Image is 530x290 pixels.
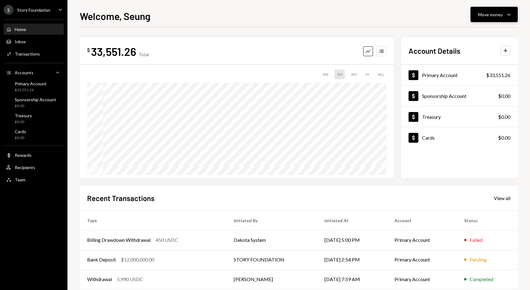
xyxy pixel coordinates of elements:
[401,106,518,127] a: Treasury$0.00
[15,51,40,56] div: Transactions
[470,276,493,283] div: Completed
[470,256,487,263] div: Pending
[387,230,457,250] td: Primary Account
[470,236,482,244] div: Failed
[226,211,317,230] th: Initiated By
[15,129,26,134] div: Cards
[363,70,372,79] div: 1Y
[15,39,26,44] div: Inbox
[422,135,435,141] div: Cards
[486,72,510,79] div: $33,551.26
[401,65,518,85] a: Primary Account$33,551.26
[422,72,458,78] div: Primary Account
[91,44,136,58] div: 33,551.26
[15,153,32,158] div: Rewards
[15,103,56,109] div: $0.00
[15,81,47,86] div: Primary Account
[320,70,331,79] div: 1W
[498,113,510,121] div: $0.00
[494,195,510,201] a: View all
[498,134,510,141] div: $0.00
[4,149,64,160] a: Rewards
[87,256,116,263] div: Bank Deposit
[87,193,155,203] h2: Recent Transactions
[15,165,35,170] div: Recipients
[15,27,26,32] div: Home
[139,52,149,57] div: Total
[498,92,510,100] div: $0.00
[470,7,518,22] button: Move money
[317,250,387,269] td: [DATE] 2:54 PM
[226,269,317,289] td: [PERSON_NAME]
[4,174,64,185] a: Team
[15,97,56,102] div: Sponsorship Account
[117,276,143,283] div: 5,990 USDC
[87,276,112,283] div: Withdrawal
[4,79,64,94] a: Primary Account$33,551.26
[348,70,359,79] div: 3M
[422,93,467,99] div: Sponsorship Account
[4,36,64,47] a: Inbox
[387,269,457,289] td: Primary Account
[4,24,64,35] a: Home
[226,230,317,250] td: Dakota System
[387,250,457,269] td: Primary Account
[334,70,345,79] div: 1M
[4,67,64,78] a: Accounts
[317,211,387,230] th: Initiated At
[401,86,518,106] a: Sponsorship Account$0.00
[80,211,226,230] th: Type
[401,127,518,148] a: Cards$0.00
[387,211,457,230] th: Account
[457,211,518,230] th: Status
[4,95,64,110] a: Sponsorship Account$0.00
[494,195,510,201] div: View all
[4,111,64,126] a: Treasury$0.00
[4,162,64,173] a: Recipients
[87,47,90,53] div: $
[4,5,13,15] div: S
[15,70,33,75] div: Accounts
[422,114,441,120] div: Treasury
[15,113,32,118] div: Treasury
[4,48,64,59] a: Transactions
[4,127,64,142] a: Cards$0.00
[226,250,317,269] td: STORY FOUNDATION
[15,135,26,141] div: $0.00
[15,87,47,93] div: $33,551.26
[15,119,32,125] div: $0.00
[317,269,387,289] td: [DATE] 7:59 AM
[87,236,151,244] div: Billing Drawdown Withdrawal
[156,236,178,244] div: 450 USDC
[80,10,151,22] h1: Welcome, Seung
[121,256,154,263] div: $12,000,000.00
[478,11,503,18] div: Move money
[317,230,387,250] td: [DATE] 5:00 PM
[17,7,50,13] div: Story Foundation
[15,177,25,182] div: Team
[409,46,460,56] h2: Account Details
[375,70,386,79] div: ALL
